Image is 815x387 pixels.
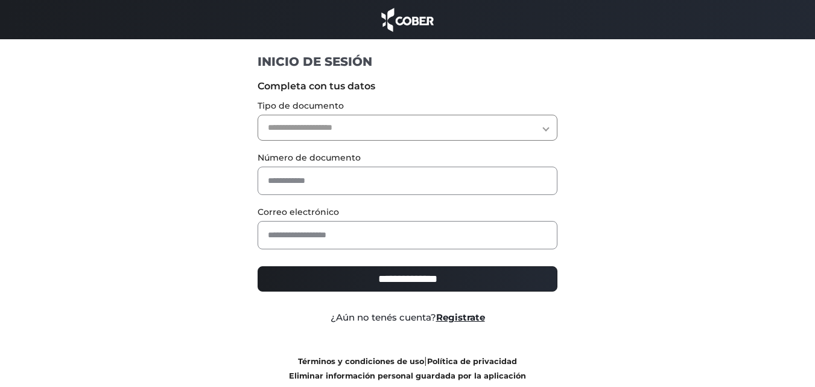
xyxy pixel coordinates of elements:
[427,357,517,366] a: Política de privacidad
[258,54,557,69] h1: INICIO DE SESIÓN
[249,354,566,383] div: |
[298,357,424,366] a: Términos y condiciones de uso
[258,152,557,164] label: Número de documento
[289,371,526,380] a: Eliminar información personal guardada por la aplicación
[258,100,557,112] label: Tipo de documento
[378,6,437,33] img: cober_marca.png
[258,79,557,94] label: Completa con tus datos
[258,206,557,219] label: Correo electrónico
[249,311,566,325] div: ¿Aún no tenés cuenta?
[436,312,485,323] a: Registrate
